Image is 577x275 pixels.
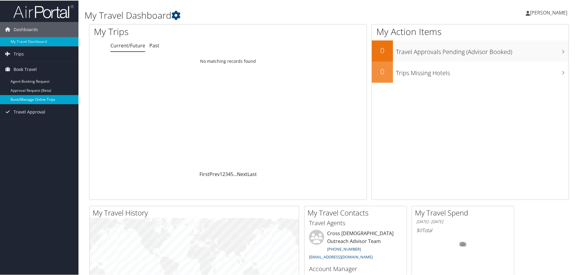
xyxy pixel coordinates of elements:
[89,55,367,66] td: No matching records found
[199,170,209,177] a: First
[396,44,569,56] h3: Travel Approvals Pending (Advisor Booked)
[396,65,569,77] h3: Trips Missing Hotels
[526,3,573,21] a: [PERSON_NAME]
[416,218,509,224] h6: [DATE] - [DATE]
[228,170,231,177] a: 4
[461,242,465,246] tspan: 0%
[14,61,37,76] span: Book Travel
[220,170,222,177] a: 1
[309,218,402,227] h3: Travel Agents
[372,45,393,55] h2: 0
[94,25,247,37] h1: My Trips
[231,170,233,177] a: 5
[13,4,74,18] img: airportal-logo.png
[237,170,247,177] a: Next
[14,21,38,37] span: Dashboards
[309,264,402,273] h3: Account Manager
[416,226,509,233] h6: Total
[309,254,373,259] a: [EMAIL_ADDRESS][DOMAIN_NAME]
[225,170,228,177] a: 3
[306,229,405,261] li: Cross [DEMOGRAPHIC_DATA] Outreach Advisor Team
[233,170,237,177] span: …
[222,170,225,177] a: 2
[84,8,410,21] h1: My Travel Dashboard
[530,9,567,15] span: [PERSON_NAME]
[14,46,24,61] span: Trips
[372,40,569,61] a: 0Travel Approvals Pending (Advisor Booked)
[372,25,569,37] h1: My Action Items
[93,207,299,217] h2: My Travel History
[149,42,159,48] a: Past
[372,66,393,76] h2: 0
[415,207,514,217] h2: My Travel Spend
[416,226,422,233] span: $0
[308,207,406,217] h2: My Travel Contacts
[247,170,257,177] a: Last
[372,61,569,82] a: 0Trips Missing Hotels
[14,104,45,119] span: Travel Approval
[327,246,361,251] a: [PHONE_NUMBER]
[209,170,220,177] a: Prev
[110,42,145,48] a: Current/Future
